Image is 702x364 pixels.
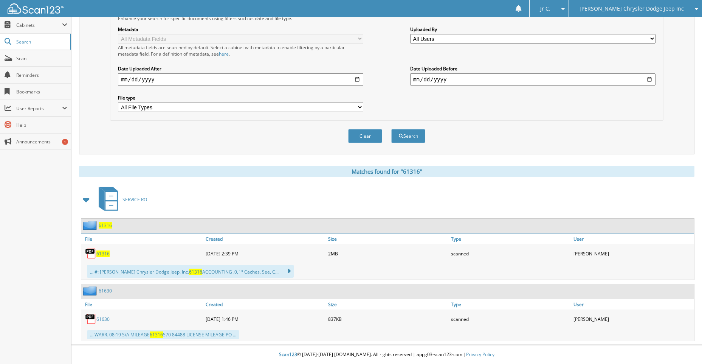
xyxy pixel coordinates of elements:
label: Metadata [118,26,363,33]
img: PDF.png [85,248,96,259]
button: Clear [348,129,382,143]
a: Created [204,234,326,244]
div: All metadata fields are searched by default. Select a cabinet with metadata to enable filtering b... [118,44,363,57]
span: 61316 [189,269,202,275]
img: folder2.png [83,221,99,230]
a: 61630 [96,316,110,322]
input: start [118,73,363,86]
div: [DATE] 1:46 PM [204,311,326,327]
a: 61630 [99,288,112,294]
img: scan123-logo-white.svg [8,3,64,14]
div: [PERSON_NAME] [572,311,694,327]
button: Search [391,129,425,143]
a: 61316 [99,222,112,229]
a: Type [449,234,572,244]
a: User [572,234,694,244]
span: [PERSON_NAME] Chrysler Dodge Jeep Inc [580,6,684,11]
label: Uploaded By [410,26,656,33]
img: folder2.png [83,286,99,296]
div: ... #: [PERSON_NAME] Chrysler Dodge Jeep, Inc. ACCOUNTING .0, ‘ ° Caches. See, C... [87,265,294,278]
span: Help [16,122,67,128]
span: Search [16,39,66,45]
a: 61316 [96,250,110,257]
input: end [410,73,656,86]
span: SERVICE RO [122,196,147,203]
label: File type [118,95,363,101]
span: Reminders [16,72,67,78]
a: Size [326,234,449,244]
iframe: Chat Widget [664,328,702,364]
a: File [81,234,204,244]
span: Cabinets [16,22,62,28]
span: Scan [16,55,67,62]
a: File [81,299,204,310]
a: Created [204,299,326,310]
a: Type [449,299,572,310]
div: [PERSON_NAME] [572,246,694,261]
div: ... WARR. 08:19 S/A MILEAGE 570 84488 LICENSE MILEAGE PO ... [87,330,239,339]
img: PDF.png [85,313,96,325]
label: Date Uploaded After [118,65,363,72]
span: Bookmarks [16,89,67,95]
a: Size [326,299,449,310]
span: User Reports [16,105,62,112]
label: Date Uploaded Before [410,65,656,72]
span: Jr C. [540,6,550,11]
div: scanned [449,311,572,327]
div: Matches found for "61316" [79,166,694,177]
span: Scan123 [279,351,297,358]
a: here [219,51,229,57]
div: © [DATE]-[DATE] [DOMAIN_NAME]. All rights reserved | appg03-scan123-com | [71,345,702,364]
div: Enhance your search for specific documents using filters such as date and file type. [114,15,659,22]
div: 837KB [326,311,449,327]
a: SERVICE RO [94,185,147,215]
div: scanned [449,246,572,261]
span: Announcements [16,138,67,145]
span: 61316 [150,331,163,338]
a: User [572,299,694,310]
div: 1 [62,139,68,145]
div: 2MB [326,246,449,261]
div: [DATE] 2:39 PM [204,246,326,261]
a: Privacy Policy [466,351,494,358]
